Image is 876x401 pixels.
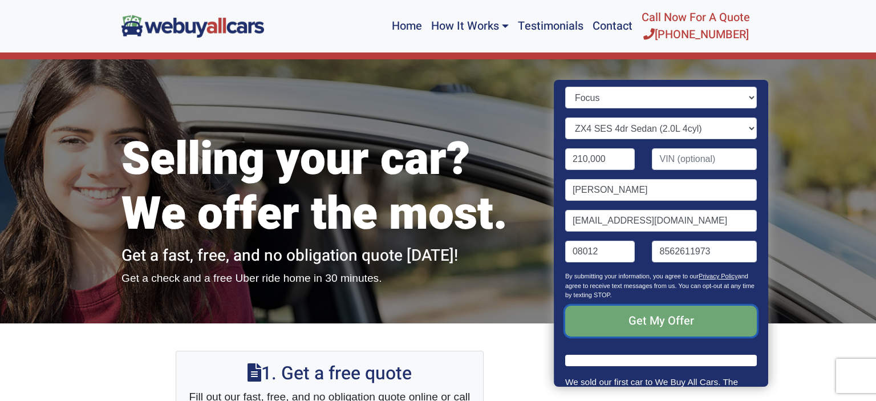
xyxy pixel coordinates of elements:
[637,5,755,48] a: Call Now For A Quote[PHONE_NUMBER]
[121,15,264,37] img: We Buy All Cars in NJ logo
[565,56,757,366] form: Contact form
[121,132,538,242] h1: Selling your car? We offer the most.
[565,179,757,201] input: Name
[121,246,538,266] h2: Get a fast, free, and no obligation quote [DATE]!
[427,5,513,48] a: How It Works
[188,363,472,384] h2: 1. Get a free quote
[121,270,538,287] p: Get a check and a free Uber ride home in 30 minutes.
[565,272,757,306] p: By submitting your information, you agree to our and agree to receive text messages from us. You ...
[588,5,637,48] a: Contact
[565,148,635,170] input: Mileage
[565,241,635,262] input: Zip code
[565,210,757,232] input: Email
[652,148,757,170] input: VIN (optional)
[652,241,757,262] input: Phone
[513,5,588,48] a: Testimonials
[565,306,757,337] input: Get My Offer
[387,5,427,48] a: Home
[699,273,737,280] a: Privacy Policy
